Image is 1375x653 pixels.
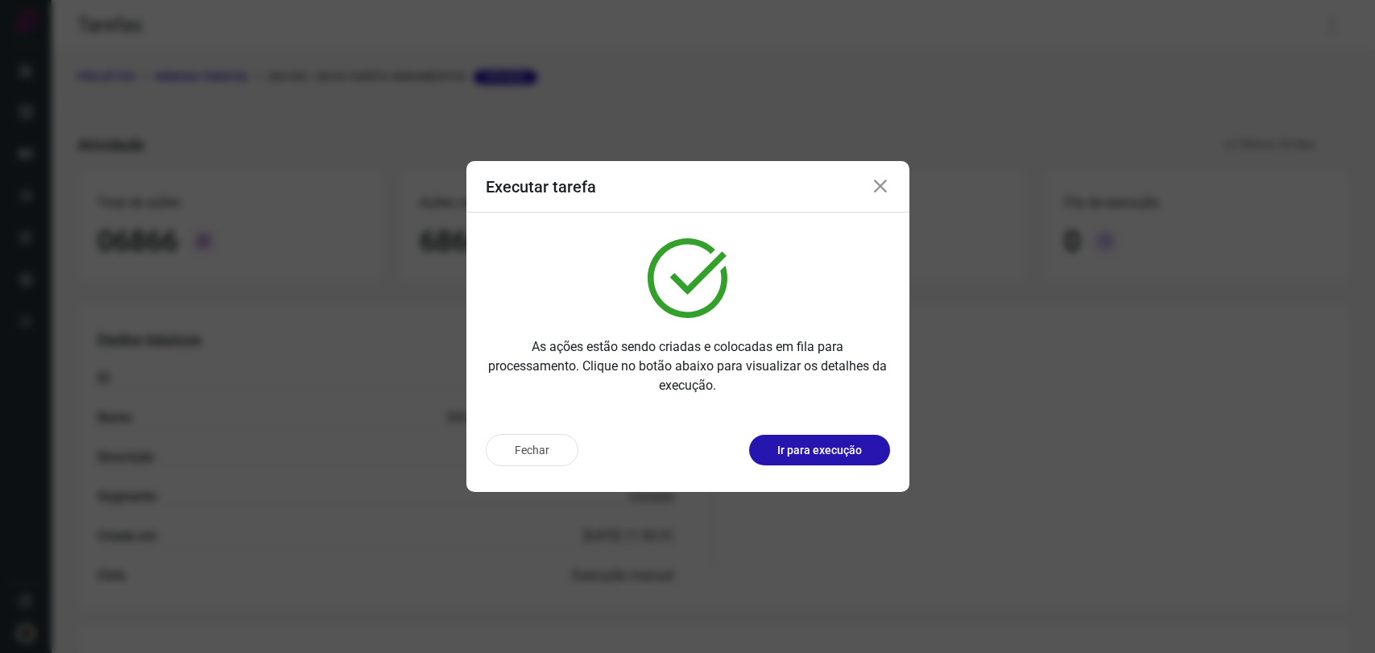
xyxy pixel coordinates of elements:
button: Ir para execução [749,435,890,465]
img: verified.svg [648,238,727,318]
button: Fechar [486,434,578,466]
p: Ir para execução [777,442,862,459]
h3: Executar tarefa [486,177,596,196]
p: As ações estão sendo criadas e colocadas em fila para processamento. Clique no botão abaixo para ... [486,337,890,395]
